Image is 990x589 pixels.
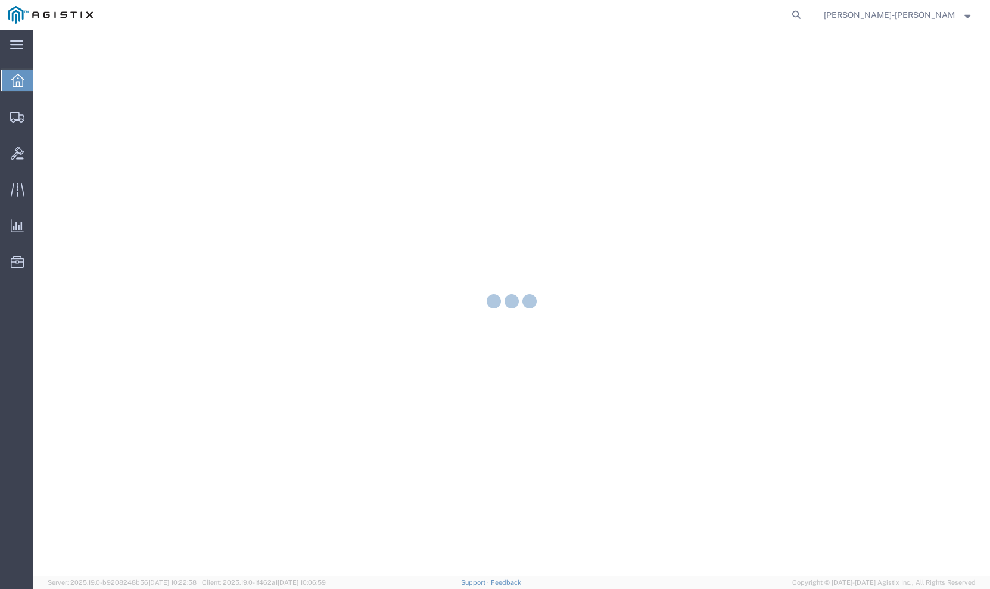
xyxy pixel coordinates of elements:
[491,579,521,586] a: Feedback
[148,579,197,586] span: [DATE] 10:22:58
[461,579,491,586] a: Support
[8,6,93,24] img: logo
[823,8,973,22] button: [PERSON_NAME]-[PERSON_NAME]
[202,579,326,586] span: Client: 2025.19.0-1f462a1
[278,579,326,586] span: [DATE] 10:06:59
[824,8,955,21] span: Alexia Massiah-Alexis
[792,578,976,588] span: Copyright © [DATE]-[DATE] Agistix Inc., All Rights Reserved
[48,579,197,586] span: Server: 2025.19.0-b9208248b56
